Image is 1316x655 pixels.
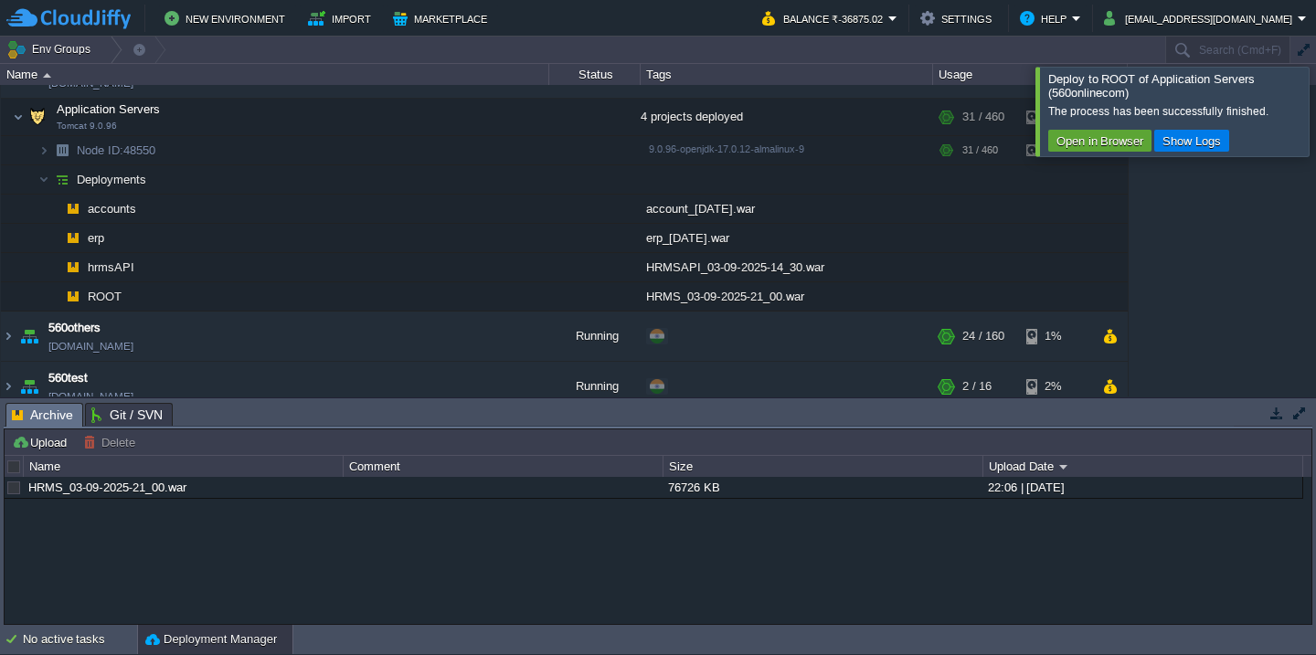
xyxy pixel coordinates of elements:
div: Name [25,456,343,477]
img: AMDAwAAAACH5BAEAAAAALAAAAAABAAEAAAICRAEAOw== [60,224,86,252]
div: 24 / 160 [962,312,1004,361]
button: Delete [83,434,141,450]
img: AMDAwAAAACH5BAEAAAAALAAAAAABAAEAAAICRAEAOw== [49,195,60,223]
button: New Environment [164,7,291,29]
img: AMDAwAAAACH5BAEAAAAALAAAAAABAAEAAAICRAEAOw== [13,99,24,135]
button: [EMAIL_ADDRESS][DOMAIN_NAME] [1104,7,1298,29]
span: 9.0.96-openjdk-17.0.12-almalinux-9 [649,143,804,154]
span: Tomcat 9.0.96 [57,121,117,132]
div: 4 projects deployed [641,99,933,135]
img: AMDAwAAAACH5BAEAAAAALAAAAAABAAEAAAICRAEAOw== [38,136,49,164]
img: AMDAwAAAACH5BAEAAAAALAAAAAABAAEAAAICRAEAOw== [60,195,86,223]
img: AMDAwAAAACH5BAEAAAAALAAAAAABAAEAAAICRAEAOw== [43,73,51,78]
span: Archive [12,404,73,427]
button: Marketplace [393,7,493,29]
button: Env Groups [6,37,97,62]
span: Deploy to ROOT of Application Servers (560onlinecom) [1048,72,1255,100]
button: Import [308,7,377,29]
div: Running [549,312,641,361]
button: Settings [920,7,997,29]
div: erp_[DATE].war [641,224,933,252]
div: HRMS_03-09-2025-21_00.war [641,282,933,311]
div: HRMSAPI_03-09-2025-14_30.war [641,253,933,281]
a: erp [86,230,107,246]
img: AMDAwAAAACH5BAEAAAAALAAAAAABAAEAAAICRAEAOw== [49,253,60,281]
div: Running [549,362,641,411]
div: Comment [345,456,663,477]
a: [DOMAIN_NAME] [48,387,133,406]
img: AMDAwAAAACH5BAEAAAAALAAAAAABAAEAAAICRAEAOw== [16,312,42,361]
div: Size [664,456,982,477]
img: AMDAwAAAACH5BAEAAAAALAAAAAABAAEAAAICRAEAOw== [49,224,60,252]
a: Application ServersTomcat 9.0.96 [55,102,163,116]
img: AMDAwAAAACH5BAEAAAAALAAAAAABAAEAAAICRAEAOw== [16,362,42,411]
div: No active tasks [23,625,137,654]
span: Application Servers [55,101,163,117]
a: hrmsAPI [86,259,137,275]
img: AMDAwAAAACH5BAEAAAAALAAAAAABAAEAAAICRAEAOw== [60,282,86,311]
button: Upload [12,434,72,450]
img: AMDAwAAAACH5BAEAAAAALAAAAAABAAEAAAICRAEAOw== [25,99,50,135]
img: AMDAwAAAACH5BAEAAAAALAAAAAABAAEAAAICRAEAOw== [49,282,60,311]
button: Open in Browser [1051,132,1149,149]
a: Node ID:48550 [75,143,158,158]
button: Deployment Manager [145,630,277,649]
img: CloudJiffy [6,7,131,30]
a: accounts [86,201,139,217]
div: Usage [934,64,1127,85]
img: AMDAwAAAACH5BAEAAAAALAAAAAABAAEAAAICRAEAOw== [1,312,16,361]
div: 2 / 16 [962,362,992,411]
div: 1% [1026,99,1086,135]
span: Node ID: [77,143,123,157]
img: AMDAwAAAACH5BAEAAAAALAAAAAABAAEAAAICRAEAOw== [60,253,86,281]
div: account_[DATE].war [641,195,933,223]
div: 1% [1026,312,1086,361]
div: Upload Date [984,456,1302,477]
img: AMDAwAAAACH5BAEAAAAALAAAAAABAAEAAAICRAEAOw== [1,362,16,411]
a: HRMS_03-09-2025-21_00.war [28,481,186,494]
div: 1% [1026,136,1086,164]
div: 31 / 460 [962,99,1004,135]
button: Show Logs [1157,132,1226,149]
div: Status [550,64,640,85]
div: The process has been successfully finished. [1048,104,1304,119]
a: [DOMAIN_NAME] [48,337,133,355]
div: 22:06 | [DATE] [983,477,1301,498]
img: AMDAwAAAACH5BAEAAAAALAAAAAABAAEAAAICRAEAOw== [49,165,75,194]
span: 48550 [75,143,158,158]
div: Tags [642,64,932,85]
button: Help [1020,7,1072,29]
a: 560test [48,369,88,387]
div: 2% [1026,362,1086,411]
div: 31 / 460 [962,136,998,164]
div: 76726 KB [663,477,982,498]
span: Git / SVN [91,404,163,426]
img: AMDAwAAAACH5BAEAAAAALAAAAAABAAEAAAICRAEAOw== [49,136,75,164]
a: 560others [48,319,101,337]
button: Balance ₹-36875.02 [762,7,888,29]
img: AMDAwAAAACH5BAEAAAAALAAAAAABAAEAAAICRAEAOw== [38,165,49,194]
a: ROOT [86,289,124,304]
a: Deployments [75,172,149,187]
div: Name [2,64,548,85]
